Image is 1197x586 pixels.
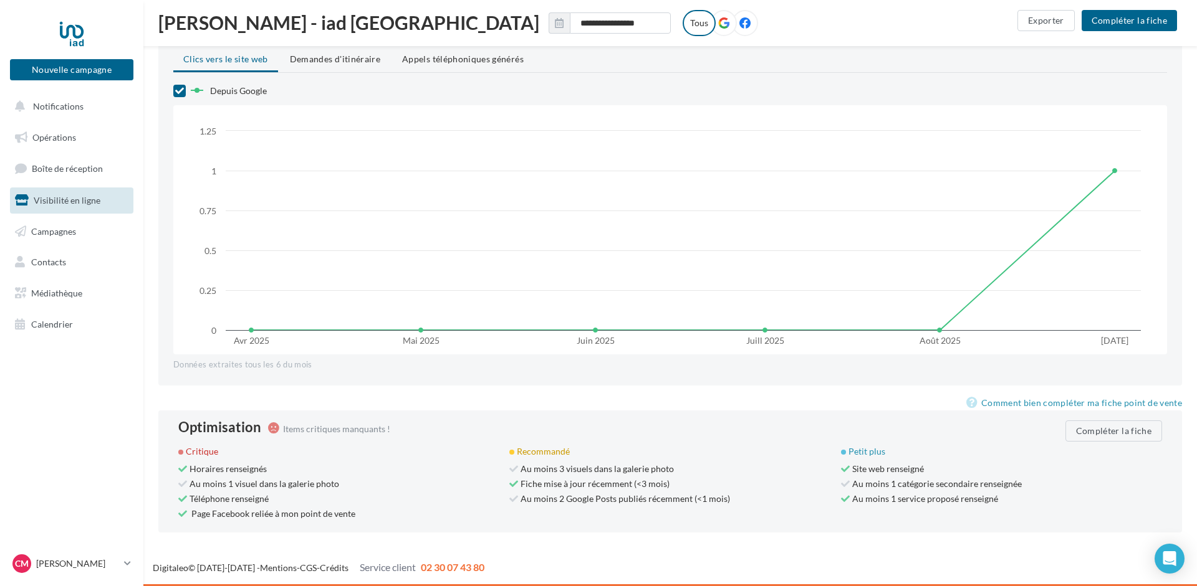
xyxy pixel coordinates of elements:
a: CGS [300,562,317,573]
a: Comment bien compléter ma fiche point de vente [966,395,1182,410]
span: © [DATE]-[DATE] - - - [153,562,484,573]
a: Crédits [320,562,349,573]
text: 0.75 [199,206,216,216]
div: Optimisation [178,420,261,434]
span: Médiathèque [31,288,82,298]
span: [PERSON_NAME] - iad [GEOGRAPHIC_DATA] [158,13,539,32]
div: Recommandé [509,445,830,458]
span: Depuis Google [210,85,267,96]
span: Au moins 1 catégorie secondaire renseignée [841,478,1022,489]
a: Visibilité en ligne [7,187,136,214]
span: Calendrier [31,319,73,329]
span: Site web renseigné [841,463,924,474]
text: Août 2025 [920,335,961,346]
button: Nouvelle campagne [10,59,133,80]
a: Calendrier [7,311,136,338]
span: Service client [360,561,416,573]
button: Notifications [7,93,131,120]
button: Compléter la fiche [1082,10,1177,31]
text: Mai 2025 [403,335,440,346]
text: 0.5 [204,245,216,256]
span: Demandes d'itinéraire [290,54,380,64]
text: Juin 2025 [577,335,615,346]
span: Fiche mise à jour récemment (<3 mois) [509,478,670,489]
span: Boîte de réception [32,163,103,174]
text: Avr 2025 [234,335,269,346]
a: Compléter la fiche [1077,14,1182,25]
span: Horaires renseignés [178,463,267,474]
text: 0 [211,325,216,336]
a: Contacts [7,249,136,275]
a: Campagnes [7,219,136,245]
a: Opérations [7,125,136,151]
span: Campagnes [31,225,76,236]
span: Au moins 1 service proposé renseigné [841,493,998,504]
a: Boîte de réception [7,155,136,182]
button: Exporter [1017,10,1075,31]
div: Données extraites tous les 6 du mois [173,359,1167,371]
span: Contacts [31,257,66,267]
div: Critique [178,445,499,458]
text: 1.25 [199,126,216,136]
button: Compléter la fiche [1065,420,1162,442]
span: 02 30 07 43 80 [421,561,484,573]
text: [DATE] [1101,335,1128,346]
a: Mentions [260,562,297,573]
span: Au moins 1 visuel dans la galerie photo [178,478,339,489]
label: Tous [683,10,716,36]
a: Page Facebook reliée à mon point de vente [191,508,355,519]
text: 0.25 [199,285,216,296]
div: Petit plus [841,445,1162,458]
text: 1 [211,166,216,176]
span: Items critiques manquants ! [283,423,390,434]
span: Appels téléphoniques générés [402,54,524,64]
div: Open Intercom Messenger [1155,544,1185,574]
span: Au moins 2 Google Posts publiés récemment (<1 mois) [509,493,730,504]
span: Opérations [32,132,76,143]
span: Au moins 3 visuels dans la galerie photo [509,463,674,474]
a: Digitaleo [153,562,188,573]
p: [PERSON_NAME] [36,557,119,570]
text: Juill 2025 [746,335,784,346]
span: Visibilité en ligne [34,195,100,206]
a: CM [PERSON_NAME] [10,552,133,575]
span: CM [15,557,29,570]
span: Téléphone renseigné [178,493,269,504]
span: Notifications [33,101,84,111]
a: Médiathèque [7,280,136,306]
